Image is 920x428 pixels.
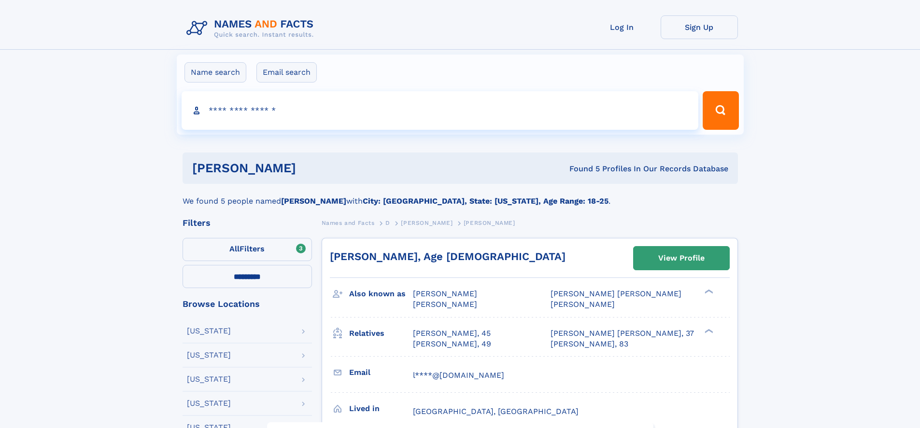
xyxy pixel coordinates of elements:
h3: Lived in [349,400,413,417]
a: D [385,217,390,229]
a: [PERSON_NAME], 83 [551,339,628,349]
span: [GEOGRAPHIC_DATA], [GEOGRAPHIC_DATA] [413,407,579,416]
img: Logo Names and Facts [183,15,322,41]
a: Log In [583,15,661,39]
span: [PERSON_NAME] [551,300,615,309]
span: [PERSON_NAME] [PERSON_NAME] [551,289,681,298]
span: [PERSON_NAME] [413,300,477,309]
div: Found 5 Profiles In Our Records Database [433,164,728,174]
h1: [PERSON_NAME] [192,162,433,174]
div: [US_STATE] [187,327,231,335]
span: D [385,220,390,226]
div: [US_STATE] [187,351,231,359]
a: View Profile [634,247,729,270]
span: All [229,244,240,253]
div: ❯ [702,328,714,334]
span: [PERSON_NAME] [401,220,453,226]
a: Names and Facts [322,217,375,229]
label: Filters [183,238,312,261]
a: [PERSON_NAME], Age [DEMOGRAPHIC_DATA] [330,250,566,262]
a: [PERSON_NAME] [401,217,453,229]
a: [PERSON_NAME] [PERSON_NAME], 37 [551,328,694,339]
a: [PERSON_NAME], 49 [413,339,491,349]
h3: Relatives [349,325,413,342]
div: Browse Locations [183,300,312,308]
label: Name search [184,62,246,83]
div: [US_STATE] [187,375,231,383]
a: [PERSON_NAME], 45 [413,328,491,339]
div: Filters [183,219,312,227]
b: [PERSON_NAME] [281,196,346,206]
div: ❯ [702,289,714,295]
span: [PERSON_NAME] [464,220,515,226]
input: search input [182,91,699,130]
b: City: [GEOGRAPHIC_DATA], State: [US_STATE], Age Range: 18-25 [363,196,609,206]
a: Sign Up [661,15,738,39]
h3: Email [349,364,413,381]
div: View Profile [658,247,705,269]
h3: Also known as [349,286,413,302]
label: Email search [256,62,317,83]
button: Search Button [703,91,738,130]
span: [PERSON_NAME] [413,289,477,298]
div: [US_STATE] [187,400,231,407]
div: We found 5 people named with . [183,184,738,207]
